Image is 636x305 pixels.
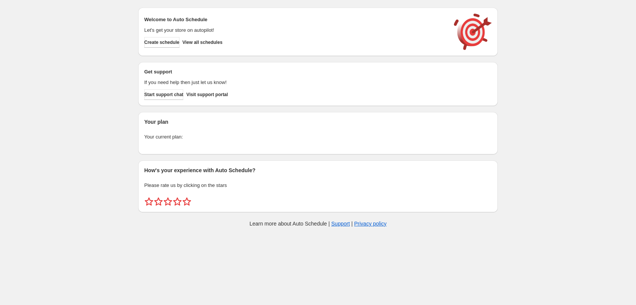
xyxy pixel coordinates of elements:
[144,167,492,174] h2: How's your experience with Auto Schedule?
[144,16,446,23] h2: Welcome to Auto Schedule
[144,68,446,76] h2: Get support
[331,221,350,227] a: Support
[182,39,223,45] span: View all schedules
[144,182,492,189] p: Please rate us by clicking on the stars
[144,89,183,100] a: Start support chat
[144,79,446,86] p: If you need help then just let us know!
[354,221,387,227] a: Privacy policy
[249,220,387,227] p: Learn more about Auto Schedule | |
[144,37,179,48] button: Create schedule
[144,133,492,141] p: Your current plan:
[144,39,179,45] span: Create schedule
[144,26,446,34] p: Let's get your store on autopilot!
[144,118,492,126] h2: Your plan
[144,92,183,98] span: Start support chat
[186,89,228,100] a: Visit support portal
[186,92,228,98] span: Visit support portal
[182,37,223,48] button: View all schedules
